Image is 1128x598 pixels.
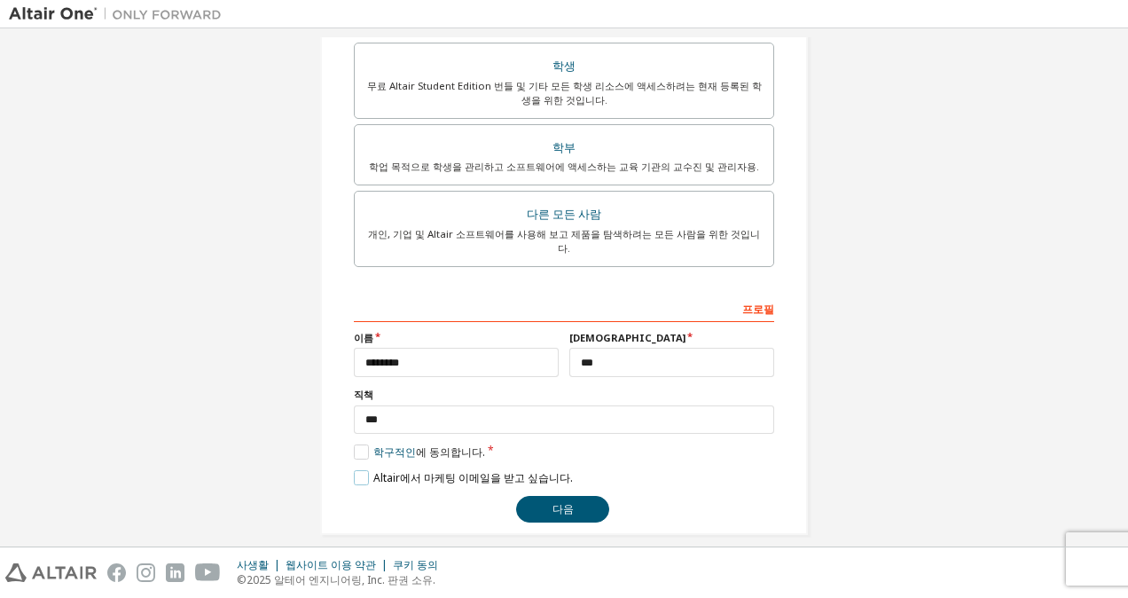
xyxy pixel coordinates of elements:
div: 쿠키 동의 [393,558,449,572]
img: instagram.svg [137,563,155,582]
div: 개인, 기업 및 Altair 소프트웨어를 사용해 보고 제품을 탐색하려는 모든 사람을 위한 것입니다. [365,227,763,256]
button: 다음 [516,496,609,523]
div: 웹사이트 이용 약관 [286,558,393,572]
div: 다른 모든 사람 [365,202,763,227]
img: linkedin.svg [166,563,184,582]
label: Altair에서 마케팅 이메일을 받고 싶습니다. [354,470,573,485]
label: [DEMOGRAPHIC_DATA] [569,331,774,345]
img: facebook.svg [107,563,126,582]
label: 이름 [354,331,559,345]
div: 학업 목적으로 학생을 관리하고 소프트웨어에 액세스하는 교육 기관의 교수진 및 관리자용. [365,160,763,174]
div: 사생활 [237,558,286,572]
a: 학구적인 [373,445,416,460]
font: 2025 알테어 엔지니어링, Inc. 판권 소유. [247,572,435,587]
div: 학부 [365,136,763,161]
div: 학생 [365,54,763,79]
img: altair_logo.svg [5,563,97,582]
img: 알테어 원 [9,5,231,23]
img: youtube.svg [195,563,221,582]
label: 직책 [354,388,774,402]
label: 에 동의합니다. [354,445,485,460]
div: 프로필 [354,294,774,322]
div: 무료 Altair Student Edition 번들 및 기타 모든 학생 리소스에 액세스하려는 현재 등록된 학생을 위한 것입니다. [365,79,763,107]
p: © [237,572,449,587]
